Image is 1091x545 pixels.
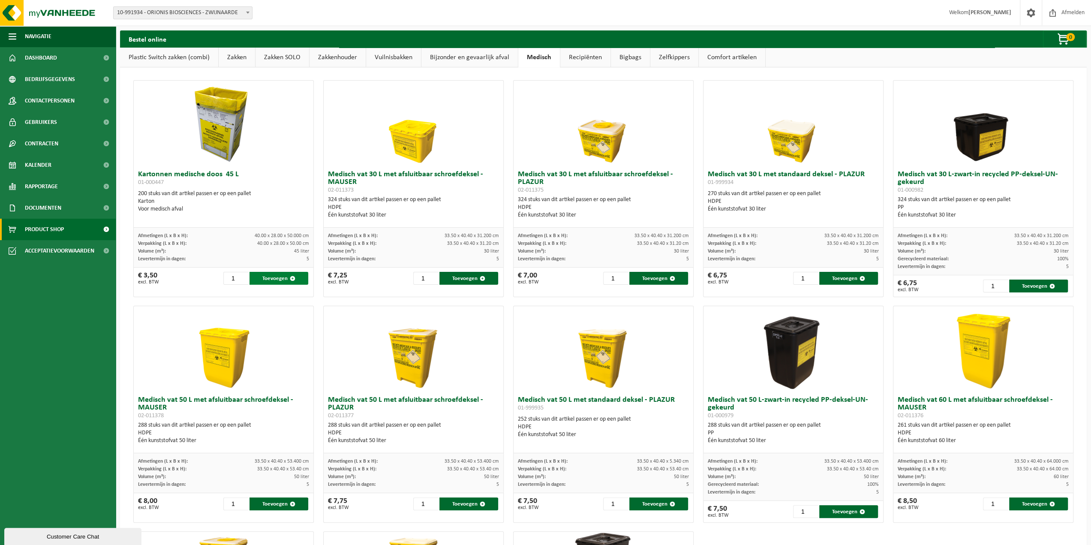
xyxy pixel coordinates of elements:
input: 1 [223,497,249,510]
span: Verpakking (L x B x H): [518,467,566,472]
span: Volume (m³): [328,474,356,479]
span: Levertermijn in dagen: [708,256,755,262]
span: Verpakking (L x B x H): [898,467,946,472]
a: Zelfkippers [650,48,698,67]
div: HDPE [328,204,499,211]
span: 30 liter [1054,249,1069,254]
button: Toevoegen [629,272,688,285]
span: 5 [876,490,879,495]
img: 02-011377 [370,306,456,392]
div: Één kunststofvat 60 liter [898,437,1069,445]
div: € 7,50 [518,497,539,510]
div: € 7,75 [328,497,349,510]
img: 01-999935 [560,306,646,392]
span: 33.50 x 40.40 x 53.40 cm [637,467,689,472]
button: Toevoegen [249,497,308,510]
span: 5 [496,256,499,262]
button: 0 [1043,30,1086,48]
span: 5 [307,256,309,262]
span: Kalender [25,154,51,176]
button: Toevoegen [1009,280,1068,292]
h3: Medisch vat 50 L-zwart-in recycled PP-deksel-UN-gekeurd [708,396,879,419]
span: Verpakking (L x B x H): [518,241,566,246]
span: 33.50 x 40.40 x 31.20 cm [827,241,879,246]
span: 40.00 x 28.00 x 50.00 cm [257,241,309,246]
span: Navigatie [25,26,51,47]
span: Afmetingen (L x B x H): [518,459,568,464]
span: Levertermijn in dagen: [898,264,945,269]
span: Gebruikers [25,111,57,133]
span: Verpakking (L x B x H): [138,467,186,472]
div: Één kunststofvat 30 liter [328,211,499,219]
span: 02-011375 [518,187,544,193]
span: 33.50 x 40.40 x 53.40 cm [257,467,309,472]
span: Afmetingen (L x B x H): [708,233,757,238]
span: Afmetingen (L x B x H): [898,233,947,238]
h2: Bestel online [120,30,175,47]
button: Toevoegen [1009,497,1068,510]
span: Volume (m³): [518,474,546,479]
span: 5 [876,256,879,262]
span: Verpakking (L x B x H): [328,467,376,472]
span: 5 [307,482,309,487]
div: 324 stuks van dit artikel passen er op een pallet [328,196,499,219]
span: Volume (m³): [138,249,166,254]
img: 01-000982 [940,81,1026,166]
span: Verpakking (L x B x H): [708,467,756,472]
span: 50 liter [294,474,309,479]
div: 270 stuks van dit artikel passen er op een pallet [708,190,879,213]
a: Vuilnisbakken [366,48,421,67]
span: 33.50 x 40.40 x 31.200 cm [824,233,879,238]
span: Bedrijfsgegevens [25,69,75,90]
input: 1 [983,497,1008,510]
img: 01-000447 [180,81,266,166]
div: Karton [138,198,309,205]
span: Afmetingen (L x B x H): [708,459,757,464]
span: Volume (m³): [328,249,356,254]
span: Gerecycleerd materiaal: [898,256,949,262]
span: Afmetingen (L x B x H): [328,233,378,238]
div: HDPE [518,204,689,211]
img: 01-999934 [750,81,836,166]
input: 1 [413,272,439,285]
span: 5 [686,482,689,487]
span: excl. BTW [518,280,539,285]
span: 50 liter [484,474,499,479]
span: 01-999935 [518,405,544,411]
span: 5 [496,482,499,487]
span: 33.50 x 40.40 x 53.40 cm [827,467,879,472]
input: 1 [793,505,818,518]
span: 5 [686,256,689,262]
button: Toevoegen [819,505,878,518]
strong: [PERSON_NAME] [968,9,1011,16]
a: Medisch [518,48,560,67]
span: Afmetingen (L x B x H): [328,459,378,464]
h3: Medisch vat 60 L met afsluitbaar schroefdeksel - MAUSER [898,396,1069,419]
span: 40.00 x 28.00 x 50.000 cm [255,233,309,238]
span: 33.50 x 40.40 x 53.400 cm [445,459,499,464]
div: 261 stuks van dit artikel passen er op een pallet [898,422,1069,445]
div: HDPE [328,429,499,437]
span: excl. BTW [328,505,349,510]
span: Dashboard [25,47,57,69]
span: excl. BTW [518,505,539,510]
h3: Medisch vat 30 L met afsluitbaar schroefdeksel - PLAZUR [518,171,689,194]
h3: Medisch vat 50 L met standaard deksel - PLAZUR [518,396,689,413]
input: 1 [983,280,1008,292]
div: 288 stuks van dit artikel passen er op een pallet [328,422,499,445]
div: € 6,75 [708,272,729,285]
div: Één kunststofvat 30 liter [708,205,879,213]
span: Gerecycleerd materiaal: [708,482,759,487]
span: excl. BTW [138,280,159,285]
span: Afmetingen (L x B x H): [898,459,947,464]
div: € 7,00 [518,272,539,285]
span: Levertermijn in dagen: [328,482,376,487]
span: 30 liter [484,249,499,254]
button: Toevoegen [629,497,688,510]
div: Één kunststofvat 50 liter [328,437,499,445]
span: 100% [1057,256,1069,262]
a: Zakken SOLO [255,48,309,67]
span: 01-000979 [708,413,733,419]
h3: Medisch vat 30 L-zwart-in recycled PP-deksel-UN-gekeurd [898,171,1069,194]
div: HDPE [898,429,1069,437]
